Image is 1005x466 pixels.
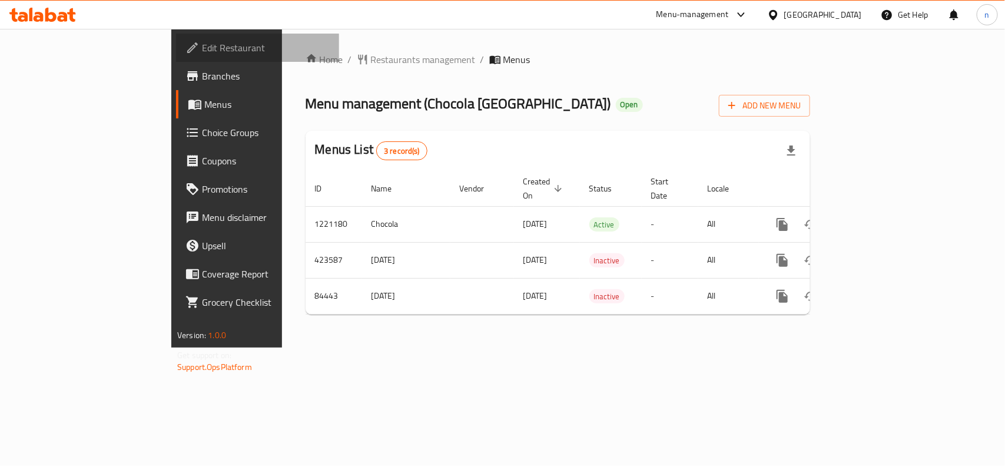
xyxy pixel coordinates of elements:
button: Change Status [797,210,825,239]
span: Inactive [589,290,625,303]
a: Branches [176,62,339,90]
div: [GEOGRAPHIC_DATA] [784,8,862,21]
span: Inactive [589,254,625,267]
span: [DATE] [523,288,548,303]
span: Coupons [202,154,330,168]
a: Support.OpsPlatform [177,359,252,375]
td: All [698,206,759,242]
span: 1.0.0 [208,328,226,343]
td: - [642,242,698,278]
span: ID [315,181,337,196]
div: Total records count [376,141,427,160]
span: Upsell [202,239,330,253]
span: Choice Groups [202,125,330,140]
span: Restaurants management [371,52,476,67]
td: - [642,278,698,314]
span: Coverage Report [202,267,330,281]
table: enhanced table [306,171,891,315]
div: Active [589,217,619,232]
span: Status [589,181,628,196]
span: 3 record(s) [377,146,427,157]
span: Branches [202,69,330,83]
td: [DATE] [362,278,450,314]
div: Export file [777,137,805,165]
button: Change Status [797,282,825,310]
span: [DATE] [523,252,548,267]
span: Created On [523,174,566,203]
span: Active [589,218,619,232]
a: Coupons [176,147,339,175]
span: [DATE] [523,216,548,232]
span: Get support on: [177,348,231,363]
a: Grocery Checklist [176,288,339,316]
span: Promotions [202,182,330,196]
div: Menu-management [656,8,729,22]
a: Choice Groups [176,118,339,147]
li: / [348,52,352,67]
span: Start Date [651,174,684,203]
nav: breadcrumb [306,52,810,67]
a: Upsell [176,232,339,260]
span: Grocery Checklist [202,295,330,309]
a: Edit Restaurant [176,34,339,62]
span: Add New Menu [728,98,801,113]
th: Actions [759,171,891,207]
a: Coverage Report [176,260,339,288]
a: Promotions [176,175,339,203]
button: Change Status [797,246,825,275]
td: [DATE] [362,242,450,278]
span: Open [616,100,643,110]
button: Add New Menu [719,95,810,117]
button: more [768,282,797,310]
span: Vendor [460,181,500,196]
span: Version: [177,328,206,343]
td: - [642,206,698,242]
span: Edit Restaurant [202,41,330,55]
span: Menu management ( Chocola [GEOGRAPHIC_DATA] ) [306,90,611,117]
span: Menu disclaimer [202,210,330,224]
span: Locale [708,181,745,196]
div: Inactive [589,289,625,303]
span: Menus [503,52,530,67]
span: n [985,8,990,21]
button: more [768,246,797,275]
td: All [698,242,759,278]
li: / [480,52,485,67]
a: Menus [176,90,339,118]
td: All [698,278,759,314]
div: Open [616,98,643,112]
span: Name [372,181,407,196]
button: more [768,210,797,239]
h2: Menus List [315,141,427,160]
span: Menus [204,97,330,111]
a: Menu disclaimer [176,203,339,232]
a: Restaurants management [357,52,476,67]
div: Inactive [589,253,625,267]
td: Chocola [362,206,450,242]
